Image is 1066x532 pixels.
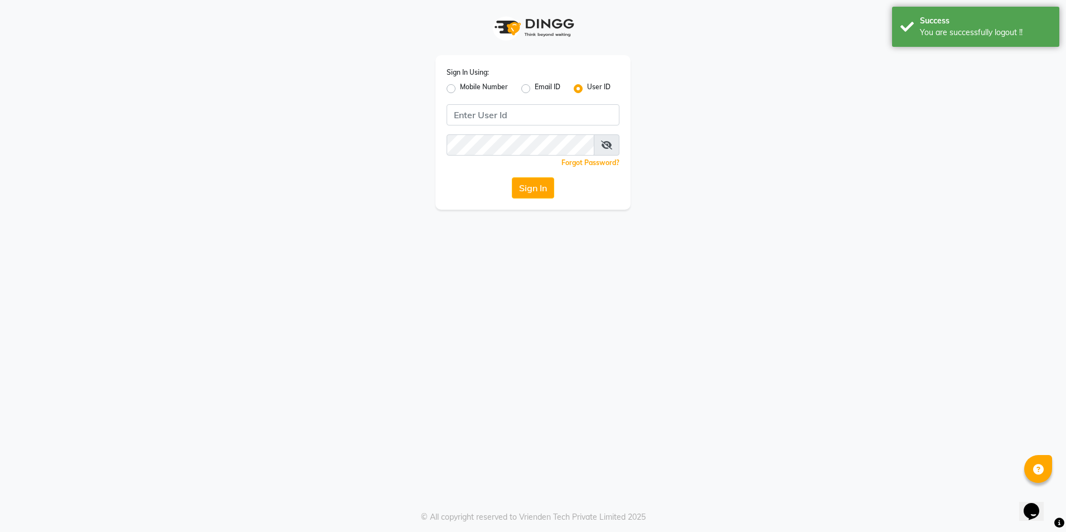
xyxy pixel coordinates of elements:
img: logo1.svg [488,11,578,44]
iframe: chat widget [1019,487,1055,521]
input: Username [447,134,594,156]
div: Success [920,15,1051,27]
div: You are successfully logout !! [920,27,1051,38]
label: User ID [587,82,610,95]
input: Username [447,104,619,125]
button: Sign In [512,177,554,199]
label: Email ID [535,82,560,95]
label: Sign In Using: [447,67,489,78]
label: Mobile Number [460,82,508,95]
a: Forgot Password? [561,158,619,167]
